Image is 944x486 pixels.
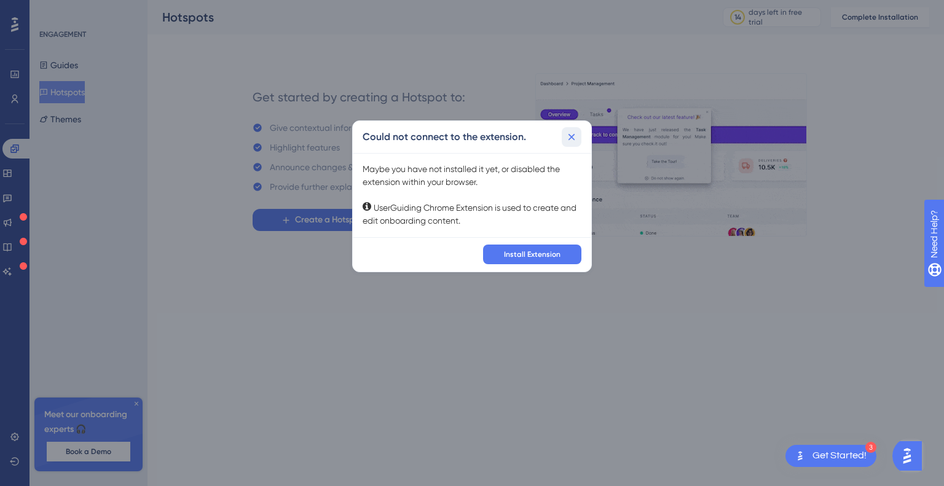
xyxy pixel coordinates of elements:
div: Get Started! [812,449,867,463]
span: Need Help? [29,3,77,18]
span: Install Extension [504,249,560,259]
h2: Could not connect to the extension. [363,130,526,144]
div: 3 [865,442,876,453]
img: launcher-image-alternative-text [793,449,808,463]
iframe: UserGuiding AI Assistant Launcher [892,437,929,474]
div: Maybe you have not installed it yet, or disabled the extension within your browser. UserGuiding C... [363,163,581,227]
div: Open Get Started! checklist, remaining modules: 3 [785,445,876,467]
